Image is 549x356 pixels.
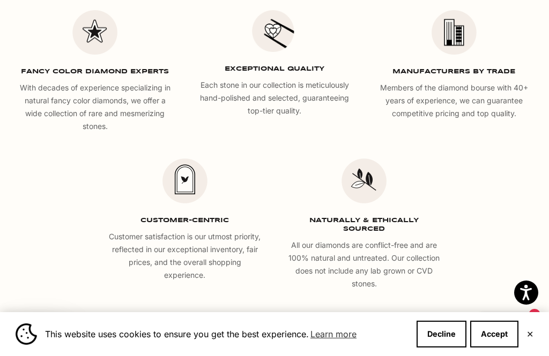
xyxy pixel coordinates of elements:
a: Learn more [309,326,358,342]
button: Accept [470,321,518,347]
button: Decline [417,321,466,347]
button: Close [526,331,533,337]
span: This website uses cookies to ensure you get the best experience. [45,326,408,342]
img: Cookie banner [16,323,37,345]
